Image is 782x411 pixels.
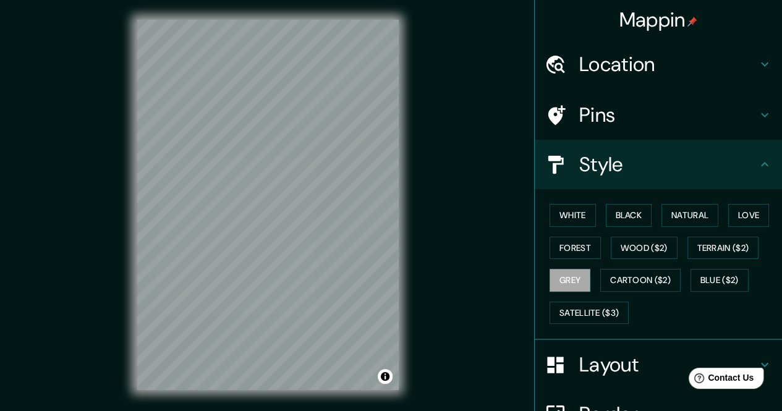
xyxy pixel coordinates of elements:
[579,103,757,127] h4: Pins
[687,17,697,27] img: pin-icon.png
[550,237,601,260] button: Forest
[535,90,782,140] div: Pins
[619,7,698,32] h4: Mappin
[535,340,782,389] div: Layout
[672,363,768,397] iframe: Help widget launcher
[728,204,769,227] button: Love
[579,352,757,377] h4: Layout
[661,204,718,227] button: Natural
[550,269,590,292] button: Grey
[550,204,596,227] button: White
[137,20,399,390] canvas: Map
[579,152,757,177] h4: Style
[611,237,678,260] button: Wood ($2)
[378,369,393,384] button: Toggle attribution
[600,269,681,292] button: Cartoon ($2)
[691,269,749,292] button: Blue ($2)
[535,140,782,189] div: Style
[606,204,652,227] button: Black
[579,52,757,77] h4: Location
[687,237,759,260] button: Terrain ($2)
[535,40,782,89] div: Location
[550,302,629,324] button: Satellite ($3)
